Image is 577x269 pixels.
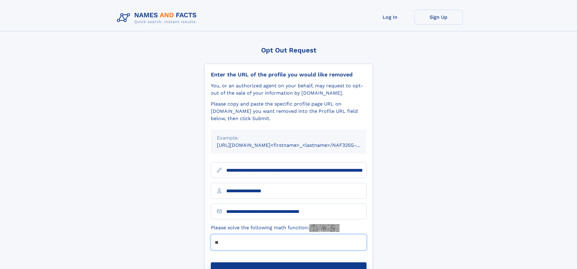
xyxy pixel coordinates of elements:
[414,10,463,25] a: Sign Up
[211,224,340,232] label: Please solve the following math function:
[217,134,360,142] div: Example:
[217,142,378,148] small: [URL][DOMAIN_NAME]<firstname>_<lastname>/NAF325G-xxxxxxxx
[211,71,366,78] div: Enter the URL of the profile you would like removed
[204,46,373,54] div: Opt Out Request
[114,10,202,26] img: Logo Names and Facts
[366,10,414,25] a: Log In
[211,100,366,122] div: Please copy and paste the specific profile page URL on [DOMAIN_NAME] you want removed into the Pr...
[211,82,366,97] div: You, or an authorized agent on your behalf, may request to opt-out of the sale of your informatio...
